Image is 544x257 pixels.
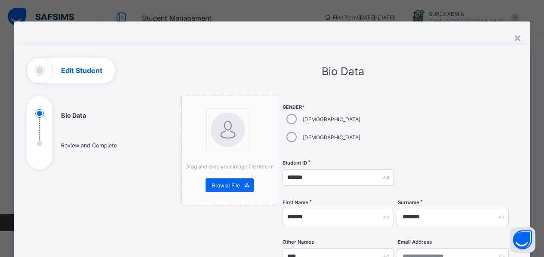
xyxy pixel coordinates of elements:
span: Bio Data [322,65,364,78]
img: bannerImage [211,113,245,147]
span: Gender [283,104,393,110]
label: Email Address [398,239,432,245]
label: [DEMOGRAPHIC_DATA] [303,116,360,122]
div: × [513,30,522,45]
label: Surname [398,199,419,205]
h1: Edit Student [61,67,102,74]
span: Drag and drop your image file here or [185,163,274,170]
button: Open asap [510,227,535,253]
span: Browse File [212,182,240,189]
label: First Name [283,199,308,205]
label: [DEMOGRAPHIC_DATA] [303,134,360,141]
label: Student ID [283,160,307,166]
div: bannerImageDrag and drop your image file here orBrowse File [181,95,279,205]
label: Other Names [283,239,314,245]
